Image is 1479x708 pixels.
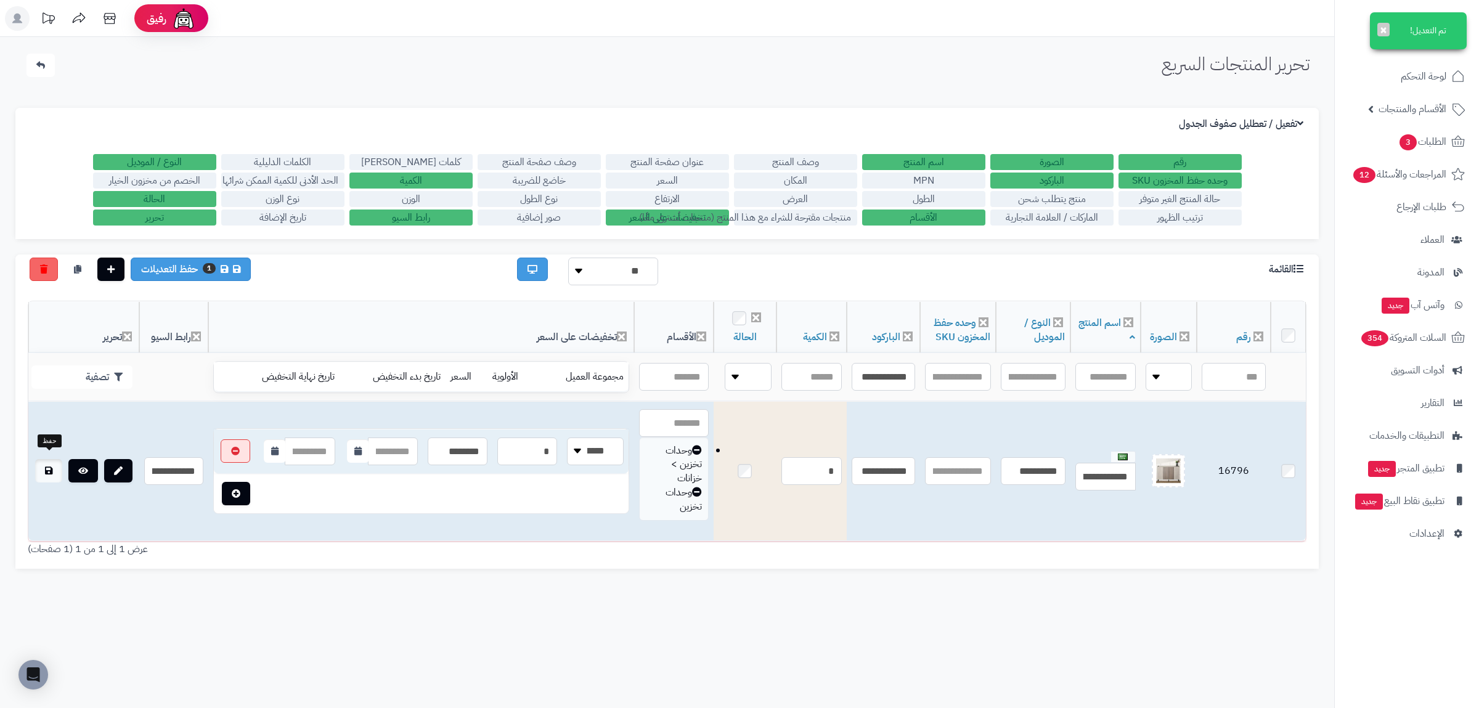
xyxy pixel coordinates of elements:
[446,362,487,392] td: السعر
[1342,356,1472,385] a: أدوات التسويق
[227,362,340,392] td: تاريخ نهاية التخفيض
[221,154,344,170] label: الكلمات الدليلية
[862,210,985,226] label: الأقسام
[1150,330,1177,344] a: الصورة
[1078,315,1135,344] a: اسم المنتج
[131,258,251,281] a: حفظ التعديلات
[93,210,216,226] label: تحرير
[1342,225,1472,254] a: العملاء
[1354,492,1444,510] span: تطبيق نقاط البيع
[1118,454,1128,460] img: العربية
[646,486,702,514] div: وحدات تخزين
[1342,160,1472,189] a: المراجعات والأسئلة12
[606,173,729,189] label: السعر
[349,210,473,226] label: رابط السيو
[31,365,132,389] button: تصفية
[934,315,990,344] a: وحده حفظ المخزون SKU
[803,330,827,344] a: الكمية
[1352,166,1446,183] span: المراجعات والأسئلة
[1367,460,1444,477] span: تطبيق المتجر
[1162,54,1310,74] h1: تحرير المنتجات السريع
[1342,388,1472,418] a: التقارير
[1377,23,1390,36] button: ×
[536,362,629,392] td: مجموعة العميل
[606,154,729,170] label: عنوان صفحة المنتج
[734,154,857,170] label: وصف المنتج
[1236,330,1251,344] a: رقم
[872,330,900,344] a: الباركود
[1400,134,1417,150] span: 3
[221,191,344,207] label: نوع الوزن
[171,6,196,31] img: ai-face.png
[862,191,985,207] label: الطول
[733,330,757,344] a: الحالة
[478,191,601,207] label: نوع الطول
[147,11,166,26] span: رفيق
[1421,394,1444,412] span: التقارير
[221,173,344,189] label: الحد الأدنى للكمية الممكن شرائها
[208,302,634,353] th: تخفيضات على السعر
[1353,167,1376,183] span: 12
[1118,210,1242,226] label: ترتيب الظهور
[1409,525,1444,542] span: الإعدادات
[1369,427,1444,444] span: التطبيقات والخدمات
[734,210,857,226] label: منتجات مقترحة للشراء مع هذا المنتج (منتجات تُشترى معًا)
[1391,362,1444,379] span: أدوات التسويق
[1342,62,1472,91] a: لوحة التحكم
[1342,290,1472,320] a: وآتس آبجديد
[1197,402,1271,541] td: 16796
[1370,12,1467,49] div: تم التعديل!
[478,173,601,189] label: خاضع للضريبة
[1269,264,1306,275] h3: القائمة
[478,154,601,170] label: وصف صفحة المنتج
[606,191,729,207] label: الارتفاع
[646,444,702,486] div: وحدات تخزين > خزانات
[1417,264,1444,281] span: المدونة
[1179,118,1306,130] h3: تفعيل / تعطليل صفوف الجدول
[1342,192,1472,222] a: طلبات الإرجاع
[478,210,601,226] label: صور إضافية
[33,6,63,34] a: تحديثات المنصة
[1382,298,1409,314] span: جديد
[990,210,1114,226] label: الماركات / العلامة التجارية
[221,210,344,226] label: تاريخ الإضافة
[1380,296,1444,314] span: وآتس آب
[1024,315,1065,344] a: النوع / الموديل
[1401,68,1446,85] span: لوحة التحكم
[862,154,985,170] label: اسم المنتج
[349,154,473,170] label: كلمات [PERSON_NAME]
[349,191,473,207] label: الوزن
[139,302,208,353] th: رابط السيو
[487,362,536,392] td: الأولوية
[1395,9,1467,35] img: logo-2.png
[1118,154,1242,170] label: رقم
[18,660,48,690] div: Open Intercom Messenger
[1398,133,1446,150] span: الطلبات
[1368,461,1396,477] span: جديد
[634,302,714,353] th: الأقسام
[1342,519,1472,548] a: الإعدادات
[1342,454,1472,483] a: تطبيق المتجرجديد
[734,173,857,189] label: المكان
[1342,258,1472,287] a: المدونة
[1379,100,1446,118] span: الأقسام والمنتجات
[1342,323,1472,352] a: السلات المتروكة354
[990,173,1114,189] label: الباركود
[93,154,216,170] label: النوع / الموديل
[1342,486,1472,516] a: تطبيق نقاط البيعجديد
[1360,329,1446,346] span: السلات المتروكة
[1118,173,1242,189] label: وحده حفظ المخزون SKU
[862,173,985,189] label: MPN
[28,302,139,353] th: تحرير
[1420,231,1444,248] span: العملاء
[38,434,62,448] div: حفظ
[349,173,473,189] label: الكمية
[1361,330,1389,346] span: 354
[990,191,1114,207] label: منتج يتطلب شحن
[93,191,216,207] label: الحالة
[1118,191,1242,207] label: حالة المنتج الغير متوفر
[340,362,446,392] td: تاريخ بدء التخفيض
[1396,198,1446,216] span: طلبات الإرجاع
[1355,494,1383,510] span: جديد
[990,154,1114,170] label: الصورة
